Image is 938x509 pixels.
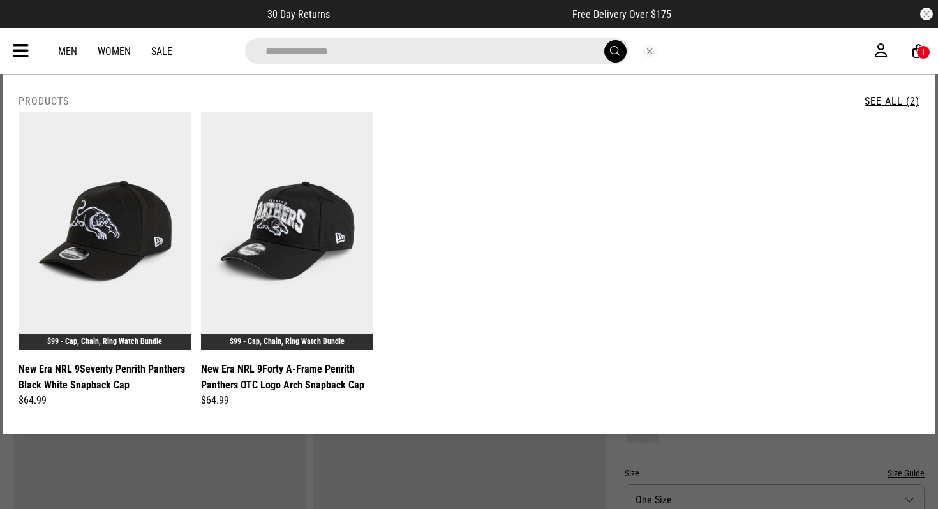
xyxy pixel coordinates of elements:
[267,8,330,20] span: 30 Day Returns
[355,8,547,20] iframe: Customer reviews powered by Trustpilot
[10,5,48,43] button: Open LiveChat chat widget
[201,393,373,408] div: $64.99
[98,45,131,57] a: Women
[19,95,69,107] h2: Products
[58,45,77,57] a: Men
[19,393,191,408] div: $64.99
[47,337,162,346] a: $99 - Cap, Chain, Ring Watch Bundle
[921,48,925,57] div: 1
[230,337,345,346] a: $99 - Cap, Chain, Ring Watch Bundle
[201,112,373,350] img: New Era Nrl 9forty A-frame Penrith Panthers Otc Logo Arch Snapback Cap in Multi
[865,95,919,107] a: See All (2)
[19,361,191,393] a: New Era NRL 9Seventy Penrith Panthers Black White Snapback Cap
[572,8,671,20] span: Free Delivery Over $175
[912,45,925,58] a: 1
[151,45,172,57] a: Sale
[201,361,373,393] a: New Era NRL 9Forty A-Frame Penrith Panthers OTC Logo Arch Snapback Cap
[643,44,657,58] button: Close search
[19,112,191,350] img: New Era Nrl 9seventy Penrith Panthers Black White Snapback Cap in Black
